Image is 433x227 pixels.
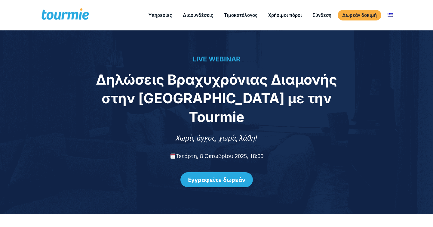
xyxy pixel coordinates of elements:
a: Χρήσιμοι πόροι [264,11,306,19]
span: Τετάρτη, 8 Οκτωβρίου 2025, 18:00 [170,152,263,160]
span: LIVE WEBINAR [193,55,241,63]
a: Τιμοκατάλογος [220,11,262,19]
span: Χωρίς άγχος, χωρίς λάθη! [176,133,257,143]
a: Υπηρεσίες [144,11,177,19]
span: Δηλώσεις Βραχυχρόνιας Διαμονής στην [GEOGRAPHIC_DATA] με την Tourmie [96,71,337,125]
a: Δωρεάν δοκιμή [338,10,381,20]
a: Διασυνδέσεις [178,11,218,19]
a: Εγγραφείτε δωρεάν [180,172,253,187]
a: Σύνδεση [308,11,336,19]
